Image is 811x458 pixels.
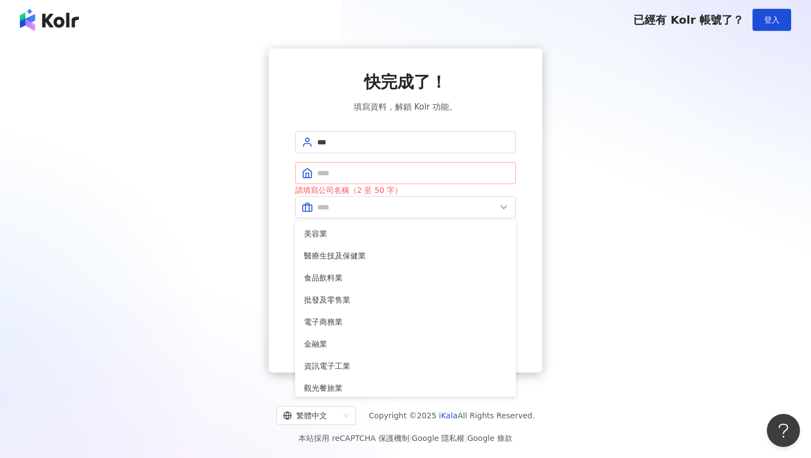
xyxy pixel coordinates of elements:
span: 美容業 [304,228,507,240]
div: 繁體中文 [283,407,339,424]
span: 本站採用 reCAPTCHA 保護機制 [298,432,512,445]
span: 資訊電子工業 [304,360,507,372]
span: 金融業 [304,338,507,350]
iframe: Help Scout Beacon - Open [767,414,800,447]
span: 已經有 Kolr 帳號了？ [633,13,744,26]
span: 快完成了！ [364,71,447,94]
span: 登入 [764,15,780,24]
a: iKala [439,411,458,420]
div: 請填寫公司名稱（2 至 50 字） [295,184,516,196]
span: 觀光餐旅業 [304,382,507,394]
span: | [465,434,467,443]
a: Google 隱私權 [412,434,465,443]
button: 登入 [753,9,791,31]
span: | [409,434,412,443]
img: logo [20,9,79,31]
a: Google 條款 [467,434,513,443]
span: 電子商務業 [304,316,507,328]
span: 批發及零售業 [304,294,507,306]
span: Copyright © 2025 All Rights Reserved. [369,409,535,422]
span: 食品飲料業 [304,272,507,284]
span: 醫療生技及保健業 [304,250,507,262]
span: 填寫資料，解鎖 Kolr 功能。 [354,100,457,114]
